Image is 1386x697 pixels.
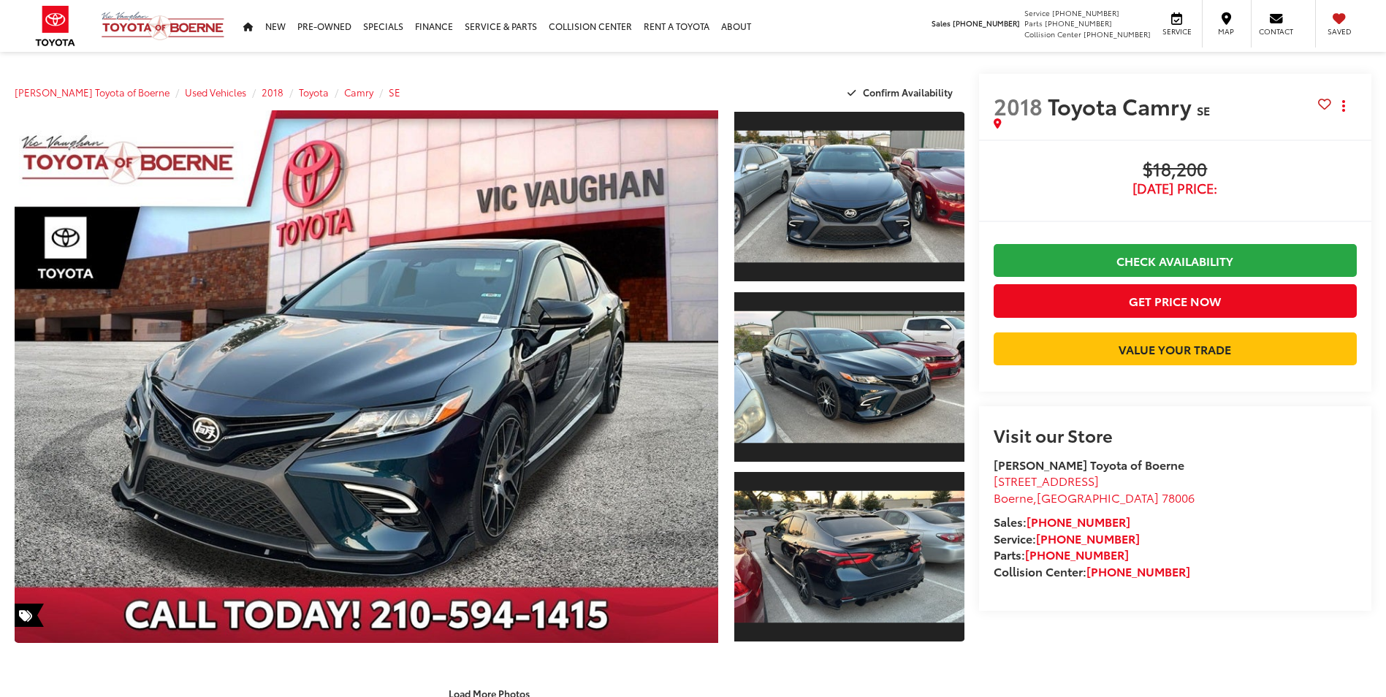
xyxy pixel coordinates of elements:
span: , [994,489,1195,506]
span: 78006 [1162,489,1195,506]
a: [PHONE_NUMBER] [1086,563,1190,579]
span: Service [1024,7,1050,18]
a: Expand Photo 0 [15,110,718,643]
a: [STREET_ADDRESS] Boerne,[GEOGRAPHIC_DATA] 78006 [994,472,1195,506]
span: [DATE] Price: [994,181,1357,196]
span: [STREET_ADDRESS] [994,472,1099,489]
a: Toyota [299,85,329,99]
button: Get Price Now [994,284,1357,317]
span: Service [1160,26,1193,37]
img: 2018 Toyota Camry SE [732,491,967,623]
h2: Visit our Store [994,425,1357,444]
span: Special [15,603,44,627]
img: 2018 Toyota Camry SE [732,311,967,443]
span: Map [1210,26,1242,37]
strong: [PERSON_NAME] Toyota of Boerne [994,456,1184,473]
a: Expand Photo 2 [734,291,964,463]
span: [GEOGRAPHIC_DATA] [1037,489,1159,506]
strong: Parts: [994,546,1129,563]
a: Expand Photo 1 [734,110,964,283]
span: SE [1197,102,1210,118]
a: [PHONE_NUMBER] [1036,530,1140,546]
a: Value Your Trade [994,332,1357,365]
strong: Service: [994,530,1140,546]
img: Vic Vaughan Toyota of Boerne [101,11,225,41]
button: Confirm Availability [839,80,964,105]
img: 2018 Toyota Camry SE [732,131,967,263]
a: [PERSON_NAME] Toyota of Boerne [15,85,170,99]
a: SE [389,85,400,99]
a: Camry [344,85,373,99]
span: Toyota Camry [1048,90,1197,121]
span: Boerne [994,489,1033,506]
img: 2018 Toyota Camry SE [7,107,726,646]
span: Parts [1024,18,1043,28]
a: Expand Photo 3 [734,471,964,643]
span: 2018 [994,90,1043,121]
button: Actions [1331,93,1357,118]
a: 2018 [262,85,283,99]
span: Saved [1323,26,1355,37]
a: Used Vehicles [185,85,246,99]
span: Confirm Availability [863,85,953,99]
span: [PHONE_NUMBER] [1084,28,1151,39]
span: dropdown dots [1342,100,1345,112]
span: Sales [932,18,951,28]
span: Collision Center [1024,28,1081,39]
span: [PHONE_NUMBER] [1045,18,1112,28]
a: [PHONE_NUMBER] [1027,513,1130,530]
span: $18,200 [994,159,1357,181]
strong: Sales: [994,513,1130,530]
strong: Collision Center: [994,563,1190,579]
a: Check Availability [994,244,1357,277]
a: [PHONE_NUMBER] [1025,546,1129,563]
span: [PHONE_NUMBER] [953,18,1020,28]
span: [PHONE_NUMBER] [1052,7,1119,18]
span: Contact [1259,26,1293,37]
